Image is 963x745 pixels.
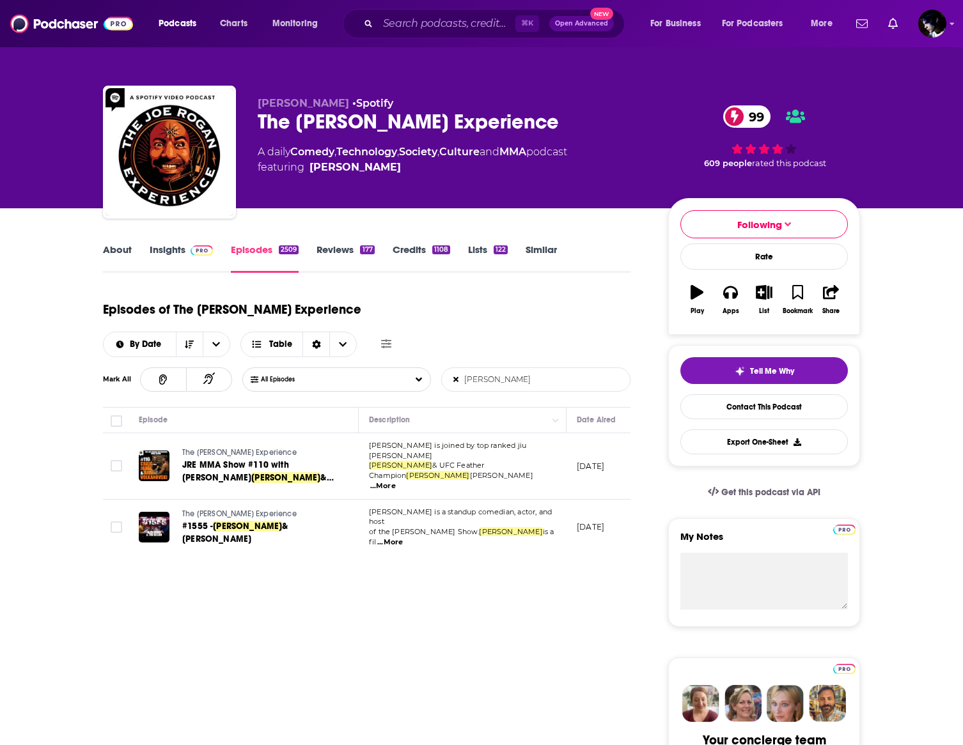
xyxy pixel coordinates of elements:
[833,664,856,674] img: Podchaser Pro
[377,537,403,548] span: ...More
[258,160,567,175] span: featuring
[714,13,802,34] button: open menu
[883,13,903,35] a: Show notifications dropdown
[10,12,133,36] a: Podchaser - Follow, Share and Rate Podcasts
[526,243,557,273] a: Similar
[468,243,508,273] a: Lists122
[499,146,526,158] a: MMA
[822,307,840,315] div: Share
[213,521,282,532] span: [PERSON_NAME]
[182,459,336,484] a: JRE MMA Show #110 with [PERSON_NAME][PERSON_NAME]&
[577,412,616,427] div: Date Aired
[480,146,499,158] span: and
[212,13,255,34] a: Charts
[263,13,334,34] button: open menu
[783,307,813,315] div: Bookmark
[722,15,783,33] span: For Podcasters
[369,412,410,427] div: Description
[242,367,430,392] button: Choose List Listened
[549,16,614,31] button: Open AdvancedNew
[369,461,432,470] span: [PERSON_NAME]
[918,10,946,38] button: Show profile menu
[369,441,526,460] span: [PERSON_NAME] is joined by top ranked jiu [PERSON_NAME]
[182,447,336,459] a: The [PERSON_NAME] Experience
[352,97,393,109] span: •
[723,307,739,315] div: Apps
[182,521,213,532] span: #1555 -
[724,685,762,722] img: Barbara Profile
[748,277,781,323] button: List
[833,662,856,674] a: Pro website
[272,15,318,33] span: Monitoring
[360,245,374,254] div: 177
[851,13,873,35] a: Show notifications dropdown
[106,88,233,216] img: The Joe Rogan Experience
[759,307,769,315] div: List
[691,307,704,315] div: Play
[369,461,484,480] span: & UFC Feather Champion
[182,521,288,544] span: & [PERSON_NAME]
[494,245,508,254] div: 122
[176,332,203,357] button: Sort Direction
[470,471,533,480] span: [PERSON_NAME]
[258,144,567,175] div: A daily podcast
[370,481,396,491] span: ...More
[203,332,230,357] button: open menu
[680,429,848,454] button: Export One-Sheet
[103,302,361,318] h1: Episodes of The [PERSON_NAME] Experience
[309,160,401,175] a: Joe Rogan
[721,487,820,498] span: Get this podcast via API
[918,10,946,38] span: Logged in as zreese
[356,97,393,109] a: Spotify
[104,340,176,349] button: open menu
[231,243,299,273] a: Episodes2509
[220,15,247,33] span: Charts
[290,146,334,158] a: Comedy
[355,9,637,38] div: Search podcasts, credits, & more...
[103,243,132,273] a: About
[439,146,480,158] a: Culture
[590,8,613,20] span: New
[378,13,515,34] input: Search podcasts, credits, & more...
[680,243,848,270] div: Rate
[251,472,320,483] span: [PERSON_NAME]
[159,15,196,33] span: Podcasts
[680,357,848,384] button: tell me why sparkleTell Me Why
[130,340,166,349] span: By Date
[802,13,849,34] button: open menu
[182,509,336,520] a: The [PERSON_NAME] Experience
[811,15,833,33] span: More
[139,412,168,427] div: Episode
[714,277,747,323] button: Apps
[334,146,336,158] span: ,
[698,477,831,508] a: Get this podcast via API
[809,685,846,722] img: Jon Profile
[182,520,336,546] a: #1555 -[PERSON_NAME]& [PERSON_NAME]
[682,685,719,722] img: Sydney Profile
[650,15,701,33] span: For Business
[182,448,297,457] span: The [PERSON_NAME] Experience
[515,15,539,32] span: ⌘ K
[432,245,450,254] div: 1108
[111,521,122,533] span: Toggle select row
[182,509,297,518] span: The [PERSON_NAME] Experience
[750,366,794,376] span: Tell Me Why
[269,340,292,349] span: Table
[752,158,826,168] span: rated this podcast
[555,20,608,27] span: Open Advanced
[369,527,554,546] span: is a fil
[111,460,122,472] span: Toggle select row
[406,471,469,480] span: [PERSON_NAME]
[182,459,289,483] span: JRE MMA Show #110 with [PERSON_NAME]
[737,219,782,231] span: Following
[317,243,374,273] a: Reviews177
[680,277,714,323] button: Play
[781,277,814,323] button: Bookmark
[767,685,804,722] img: Jules Profile
[150,243,213,273] a: InsightsPodchaser Pro
[191,245,213,256] img: Podchaser Pro
[369,527,479,536] span: of the [PERSON_NAME] Show.
[393,243,450,273] a: Credits1108
[577,461,604,472] p: [DATE]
